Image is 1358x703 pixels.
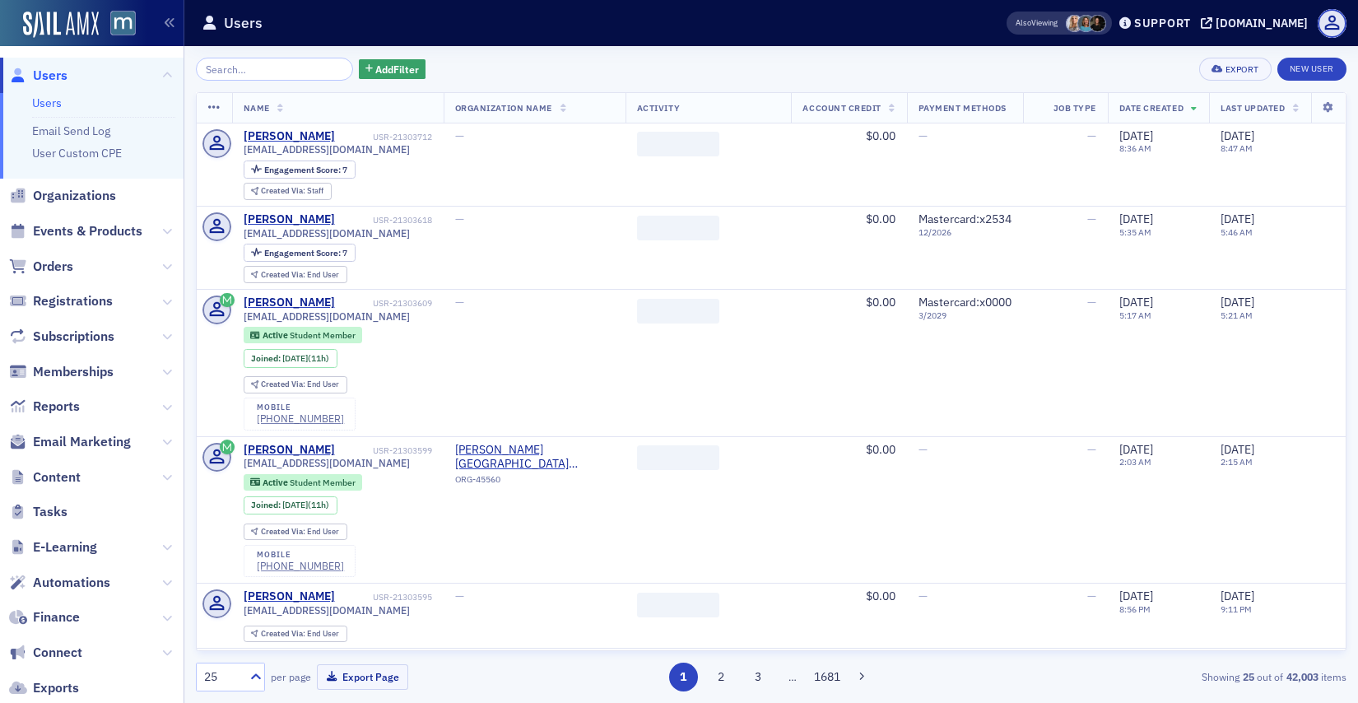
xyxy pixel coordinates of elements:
span: Subscriptions [33,328,114,346]
div: ORG-45560 [455,474,614,491]
div: Also [1016,17,1031,28]
a: Reports [9,398,80,416]
div: Created Via: Staff [244,183,332,200]
span: E-Learning [33,538,97,556]
span: — [1087,128,1096,143]
span: Created Via : [261,628,307,639]
span: [DATE] [1119,589,1153,603]
span: Memberships [33,363,114,381]
span: Engagement Score : [264,164,342,175]
div: mobile [257,550,344,560]
span: Organizations [33,187,116,205]
div: Export [1225,65,1259,74]
a: [PERSON_NAME][GEOGRAPHIC_DATA] ([GEOGRAPHIC_DATA], [GEOGRAPHIC_DATA]) [455,443,614,472]
div: Active: Active: Student Member [244,327,363,343]
div: 25 [204,668,240,686]
span: Student Member [290,329,356,341]
span: Active [263,329,290,341]
div: End User [261,630,339,639]
a: [PERSON_NAME] [244,296,335,310]
span: $0.00 [866,212,895,226]
span: Created Via : [261,379,307,389]
a: Content [9,468,81,487]
div: [PERSON_NAME] [244,212,335,227]
a: Active Student Member [250,477,355,487]
strong: 42,003 [1283,669,1321,684]
input: Search… [196,58,353,81]
div: [PERSON_NAME] [244,443,335,458]
a: [PHONE_NUMBER] [257,560,344,572]
span: Engagement Score : [264,247,342,258]
span: [DATE] [282,352,308,364]
button: AddFilter [359,59,426,80]
a: Users [32,95,62,110]
a: Tasks [9,503,67,521]
span: Active [263,477,290,488]
span: Tasks [33,503,67,521]
span: Created Via : [261,526,307,537]
time: 5:21 AM [1221,310,1253,321]
span: — [919,589,928,603]
a: E-Learning [9,538,97,556]
a: Active Student Member [250,330,355,341]
span: Mastercard : x2534 [919,212,1012,226]
a: Email Marketing [9,433,131,451]
span: Finance [33,608,80,626]
span: Account Credit [802,102,881,114]
div: Created Via: End User [244,626,347,643]
a: Email Send Log [32,123,110,138]
span: [DATE] [1119,295,1153,310]
span: $0.00 [866,128,895,143]
span: … [781,669,804,684]
button: [DOMAIN_NAME] [1201,17,1314,29]
span: $0.00 [866,589,895,603]
span: ‌ [637,445,719,470]
span: ‌ [637,299,719,324]
div: End User [261,271,339,280]
div: Support [1134,16,1191,30]
div: 7 [264,165,347,175]
span: Add Filter [375,62,419,77]
span: Joined : [251,500,282,510]
h1: Users [224,13,263,33]
span: Registrations [33,292,113,310]
span: Organization Name [455,102,552,114]
a: Finance [9,608,80,626]
span: Profile [1318,9,1346,38]
div: Showing out of items [974,669,1346,684]
div: (11h) [282,500,329,510]
span: [DATE] [282,499,308,510]
span: Viewing [1016,17,1058,29]
button: 1681 [813,663,842,691]
span: [DATE] [1221,295,1254,310]
a: Registrations [9,292,113,310]
span: Last Updated [1221,102,1285,114]
span: 3 / 2029 [919,310,1012,321]
div: Active: Active: Student Member [244,474,363,491]
span: [DATE] [1221,442,1254,457]
span: [DATE] [1119,212,1153,226]
span: [DATE] [1119,442,1153,457]
time: 5:35 AM [1119,226,1151,238]
div: Created Via: End User [244,376,347,393]
span: Student Member [290,477,356,488]
a: Users [9,67,67,85]
label: per page [271,669,311,684]
span: Automations [33,574,110,592]
span: Name [244,102,270,114]
a: [PERSON_NAME] [244,589,335,604]
a: [PERSON_NAME] [244,129,335,144]
a: Automations [9,574,110,592]
span: Mastercard : x0000 [919,295,1012,310]
span: [DATE] [1221,212,1254,226]
button: Export [1199,58,1271,81]
div: [DOMAIN_NAME] [1216,16,1308,30]
span: Margaret DeRoose [1077,15,1095,32]
button: 2 [706,663,735,691]
span: Lauren McDonough [1089,15,1106,32]
span: 12 / 2026 [919,227,1012,238]
a: View Homepage [99,11,136,39]
a: Exports [9,679,79,697]
strong: 25 [1239,669,1257,684]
